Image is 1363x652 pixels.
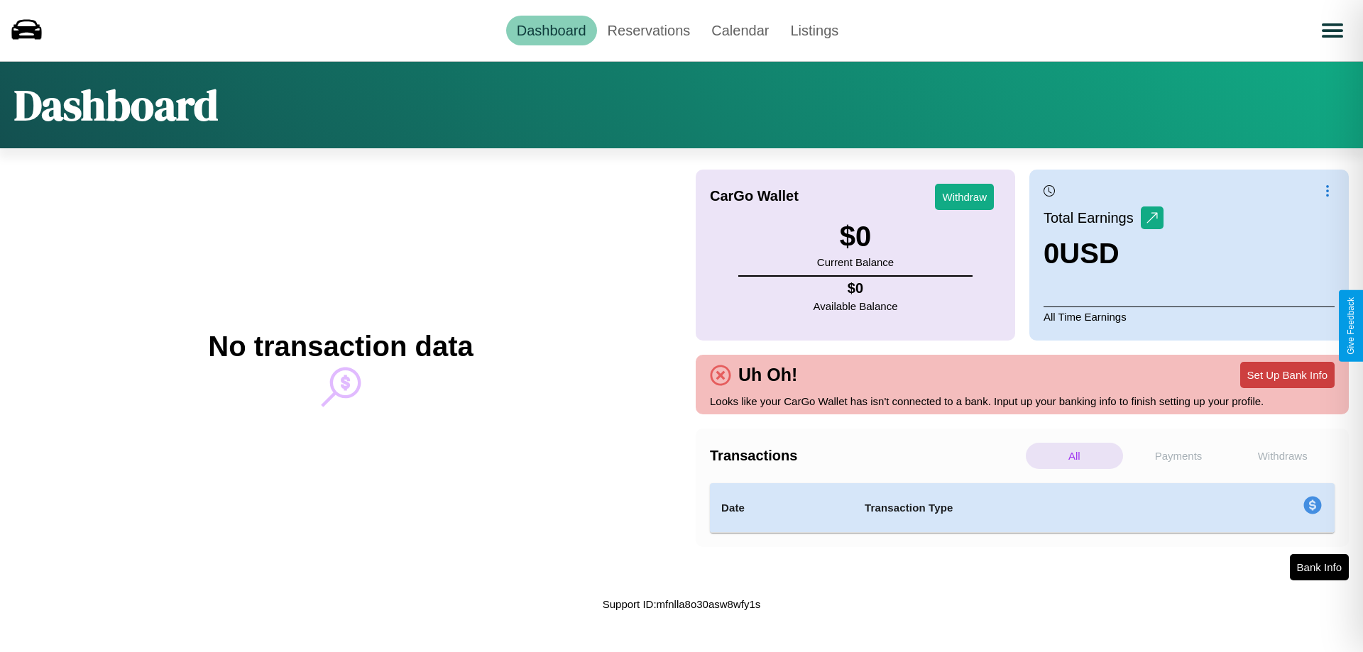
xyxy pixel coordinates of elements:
table: simple table [710,483,1335,533]
h3: $ 0 [817,221,894,253]
p: Total Earnings [1044,205,1141,231]
button: Set Up Bank Info [1240,362,1335,388]
p: Payments [1130,443,1227,469]
h4: $ 0 [814,280,898,297]
h3: 0 USD [1044,238,1164,270]
p: All [1026,443,1123,469]
h4: Uh Oh! [731,365,804,385]
p: Looks like your CarGo Wallet has isn't connected to a bank. Input up your banking info to finish ... [710,392,1335,411]
h4: Date [721,499,842,516]
a: Dashboard [506,16,597,45]
div: Give Feedback [1346,297,1356,355]
p: Current Balance [817,253,894,272]
p: All Time Earnings [1044,306,1335,326]
button: Open menu [1313,11,1352,50]
p: Support ID: mfnlla8o30asw8wfy1s [603,595,761,614]
h4: Transactions [710,448,1022,464]
a: Calendar [701,16,779,45]
h1: Dashboard [14,76,218,134]
h2: No transaction data [208,331,473,363]
h4: Transaction Type [865,499,1187,516]
a: Listings [779,16,849,45]
button: Bank Info [1290,554,1349,580]
p: Withdraws [1234,443,1331,469]
p: Available Balance [814,297,898,316]
button: Withdraw [935,184,994,210]
a: Reservations [597,16,701,45]
h4: CarGo Wallet [710,188,799,204]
